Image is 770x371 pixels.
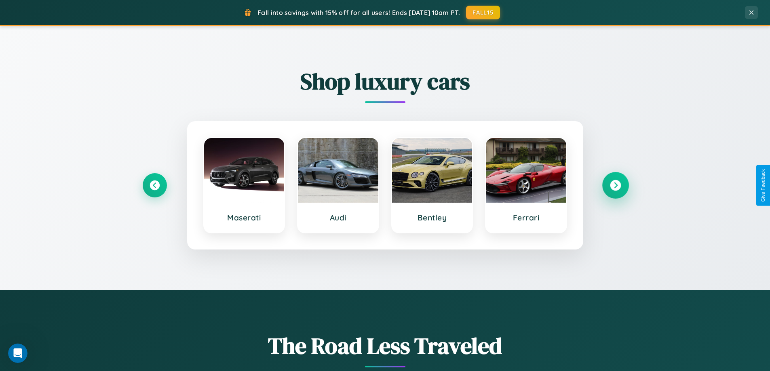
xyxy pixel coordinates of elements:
h1: The Road Less Traveled [143,330,628,361]
h3: Maserati [212,213,276,222]
button: FALL15 [466,6,500,19]
h3: Bentley [400,213,464,222]
iframe: Intercom live chat [8,344,27,363]
h2: Shop luxury cars [143,66,628,97]
h3: Ferrari [494,213,558,222]
h3: Audi [306,213,370,222]
span: Fall into savings with 15% off for all users! Ends [DATE] 10am PT. [257,8,460,17]
div: Give Feedback [760,169,766,202]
